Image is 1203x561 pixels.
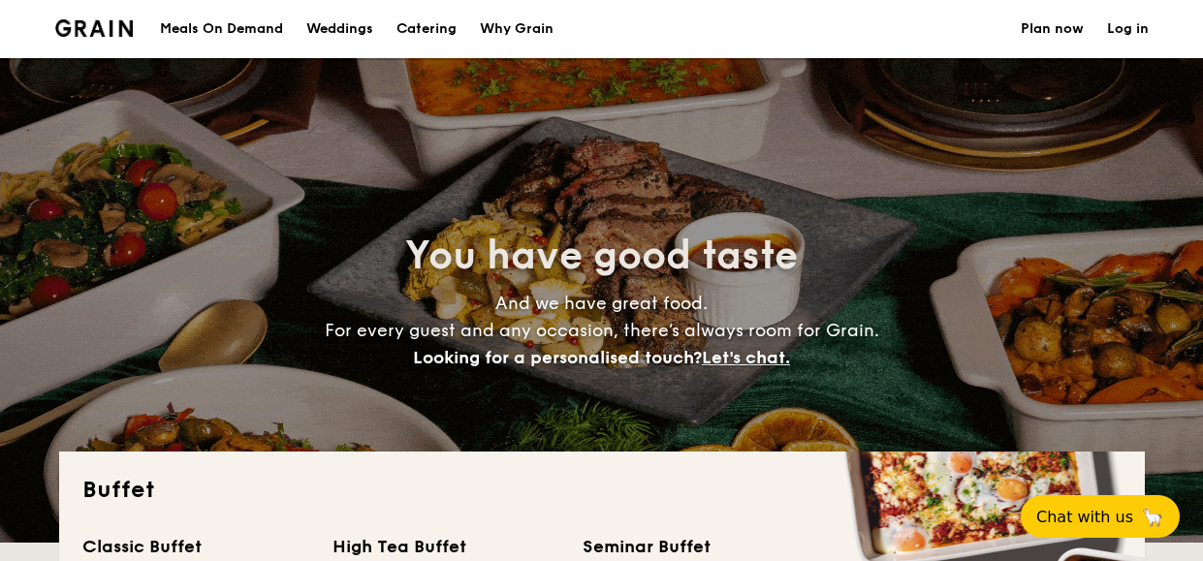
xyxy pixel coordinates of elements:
span: Let's chat. [702,347,790,368]
div: Seminar Buffet [583,533,809,560]
h2: Buffet [82,475,1122,506]
span: Looking for a personalised touch? [413,347,702,368]
span: 🦙 [1141,506,1164,528]
div: High Tea Buffet [332,533,559,560]
span: You have good taste [405,233,798,279]
img: Grain [55,19,134,37]
div: Classic Buffet [82,533,309,560]
button: Chat with us🦙 [1021,495,1180,538]
a: Logotype [55,19,134,37]
span: And we have great food. For every guest and any occasion, there’s always room for Grain. [325,293,879,368]
span: Chat with us [1036,508,1133,526]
